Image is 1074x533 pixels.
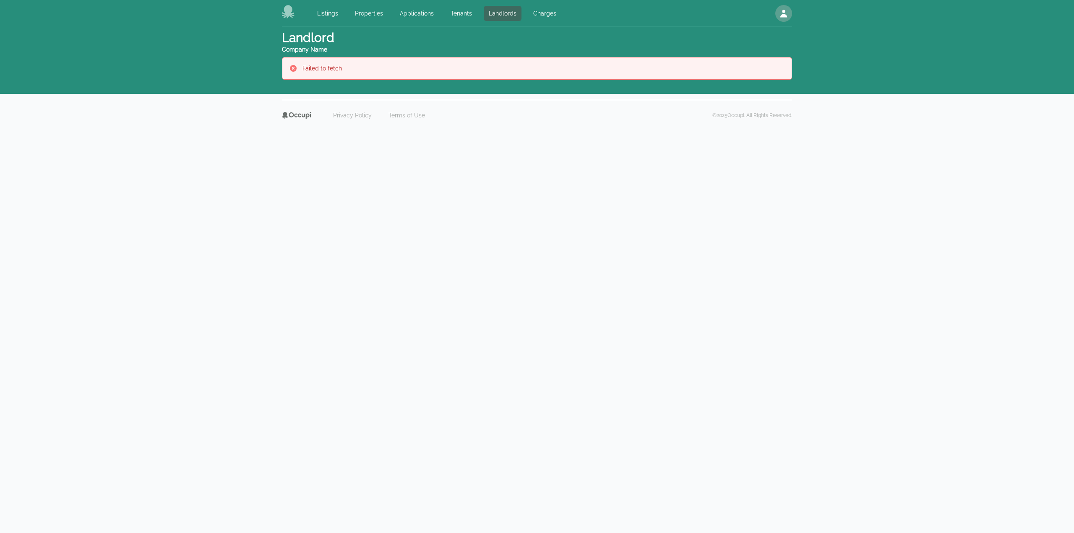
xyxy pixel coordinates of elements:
h1: Landlord [282,30,334,54]
a: Landlords [484,6,521,21]
a: Privacy Policy [328,109,377,122]
a: Applications [395,6,439,21]
a: Tenants [446,6,477,21]
div: Company Name [282,45,334,54]
a: Terms of Use [383,109,430,122]
div: Failed to fetch [302,64,342,73]
a: Listings [312,6,343,21]
a: Charges [528,6,561,21]
a: Properties [350,6,388,21]
p: © 2025 Occupi. All Rights Reserved. [712,112,792,119]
